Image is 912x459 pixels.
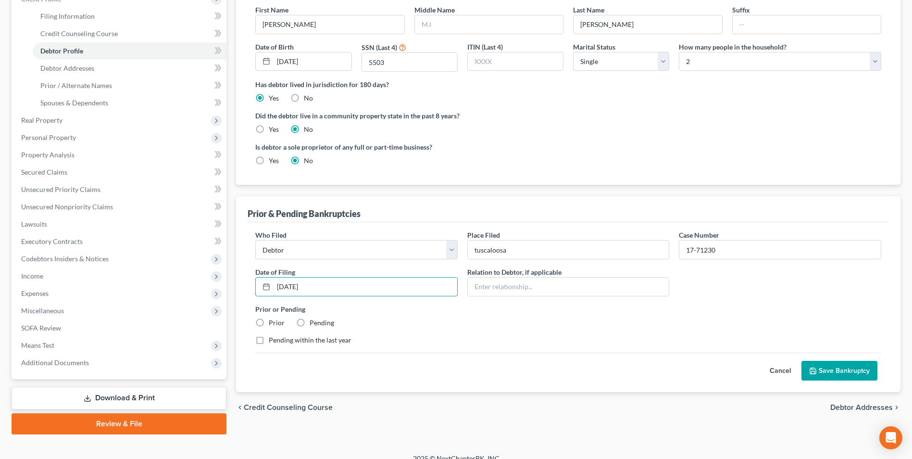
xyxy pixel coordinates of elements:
a: Debtor Profile [33,42,226,60]
a: Download & Print [12,387,226,409]
span: Codebtors Insiders & Notices [21,255,109,263]
label: Is debtor a sole proprietor of any full or part-time business? [255,142,563,152]
span: Property Analysis [21,151,75,159]
a: Executory Contracts [13,233,226,250]
span: Lawsuits [21,220,47,228]
button: chevron_left Credit Counseling Course [236,404,333,411]
span: Date of Filing [255,268,295,276]
label: ITIN (Last 4) [467,42,503,52]
i: chevron_right [893,404,900,411]
label: How many people in the household? [679,42,787,52]
a: Lawsuits [13,216,226,233]
span: Additional Documents [21,358,89,367]
span: Secured Claims [21,168,67,176]
a: Review & File [12,413,226,434]
a: Prior / Alternate Names [33,77,226,94]
span: Executory Contracts [21,237,83,245]
span: Miscellaneous [21,306,64,315]
a: Credit Counseling Course [33,25,226,42]
label: Last Name [573,5,604,15]
label: Prior [269,318,285,328]
label: Date of Birth [255,42,294,52]
label: SSN (Last 4) [362,42,397,52]
input: -- [574,15,722,34]
span: SOFA Review [21,324,61,332]
div: Open Intercom Messenger [879,426,902,449]
label: Yes [269,156,279,166]
label: Prior or Pending [255,304,881,314]
label: Case Number [679,230,719,240]
span: Income [21,272,43,280]
input: M.I [415,15,563,34]
span: Real Property [21,116,62,124]
input: -- [733,15,881,34]
button: Debtor Addresses chevron_right [830,404,900,411]
label: No [304,156,313,166]
div: Prior & Pending Bankruptcies [248,208,361,219]
span: Prior / Alternate Names [40,81,112,89]
label: No [304,93,313,103]
span: Credit Counseling Course [244,404,333,411]
a: Filing Information [33,8,226,25]
span: Personal Property [21,133,76,141]
a: Unsecured Nonpriority Claims [13,198,226,216]
input: XXXX [468,52,563,71]
span: Filing Information [40,12,95,20]
span: Who Filed [255,231,287,239]
input: Enter place filed... [468,241,669,259]
label: Marital Status [573,42,615,52]
label: Relation to Debtor, if applicable [467,267,562,277]
label: Yes [269,125,279,134]
label: Pending [310,318,334,328]
span: Debtor Addresses [40,64,94,72]
input: MM/DD/YYYY [274,52,351,71]
label: Did the debtor live in a community property state in the past 8 years? [255,111,881,121]
label: Has debtor lived in jurisdiction for 180 days? [255,79,881,89]
input: Enter relationship... [468,278,669,296]
label: Suffix [732,5,750,15]
label: Middle Name [414,5,455,15]
span: Debtor Addresses [830,404,893,411]
button: Save Bankruptcy [801,361,877,381]
a: Spouses & Dependents [33,94,226,112]
span: Debtor Profile [40,47,83,55]
label: No [304,125,313,134]
button: Cancel [759,361,801,381]
label: Yes [269,93,279,103]
a: Secured Claims [13,164,226,181]
span: Means Test [21,341,54,349]
i: chevron_left [236,404,244,411]
label: Pending within the last year [269,335,351,345]
span: Expenses [21,289,49,297]
span: Unsecured Nonpriority Claims [21,203,113,211]
span: Spouses & Dependents [40,99,108,107]
label: First Name [255,5,288,15]
span: Place Filed [467,231,500,239]
a: Property Analysis [13,146,226,164]
input: # [679,241,881,259]
span: Unsecured Priority Claims [21,185,100,193]
a: Debtor Addresses [33,60,226,77]
a: SOFA Review [13,319,226,337]
input: XXXX [362,53,457,71]
input: -- [256,15,404,34]
input: MM/DD/YYYY [274,278,457,296]
span: Credit Counseling Course [40,29,118,38]
a: Unsecured Priority Claims [13,181,226,198]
